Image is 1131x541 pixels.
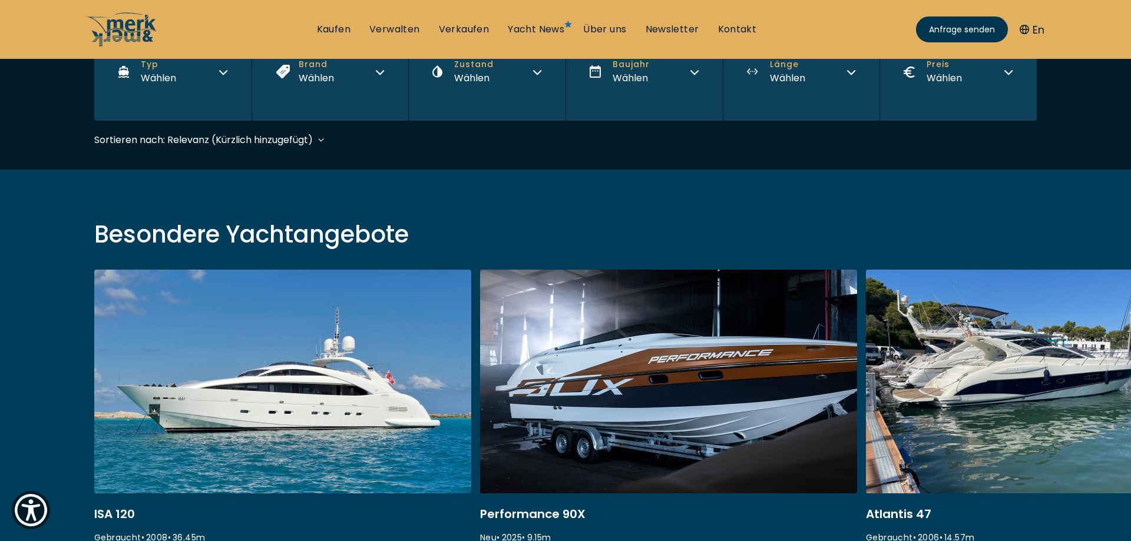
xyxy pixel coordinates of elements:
button: TypWählen [94,23,252,121]
div: Wählen [454,71,494,85]
a: Verwalten [369,23,420,36]
button: ZustandWählen [408,23,565,121]
button: BrandWählen [252,23,409,121]
a: Yacht News [508,23,564,36]
a: Über uns [583,23,626,36]
div: Wählen [141,71,176,85]
span: Preis [927,58,962,71]
button: Show Accessibility Preferences [12,491,50,529]
a: Kontakt [718,23,757,36]
button: En [1020,22,1044,38]
span: Zustand [454,58,494,71]
button: LängeWählen [723,23,880,121]
button: BaujahrWählen [565,23,723,121]
a: Newsletter [646,23,699,36]
div: Wählen [927,71,962,85]
div: Wählen [770,71,805,85]
div: Sortieren nach: Relevanz (Kürzlich hinzugefügt) [94,132,313,147]
a: Verkaufen [439,23,490,36]
span: Länge [770,58,805,71]
span: Typ [141,58,176,71]
a: Anfrage senden [916,16,1008,42]
button: PreisWählen [879,23,1037,121]
a: Kaufen [317,23,350,36]
span: Anfrage senden [929,24,995,36]
span: Brand [299,58,334,71]
div: Wählen [299,71,334,85]
div: Wählen [613,71,650,85]
span: Baujahr [613,58,650,71]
